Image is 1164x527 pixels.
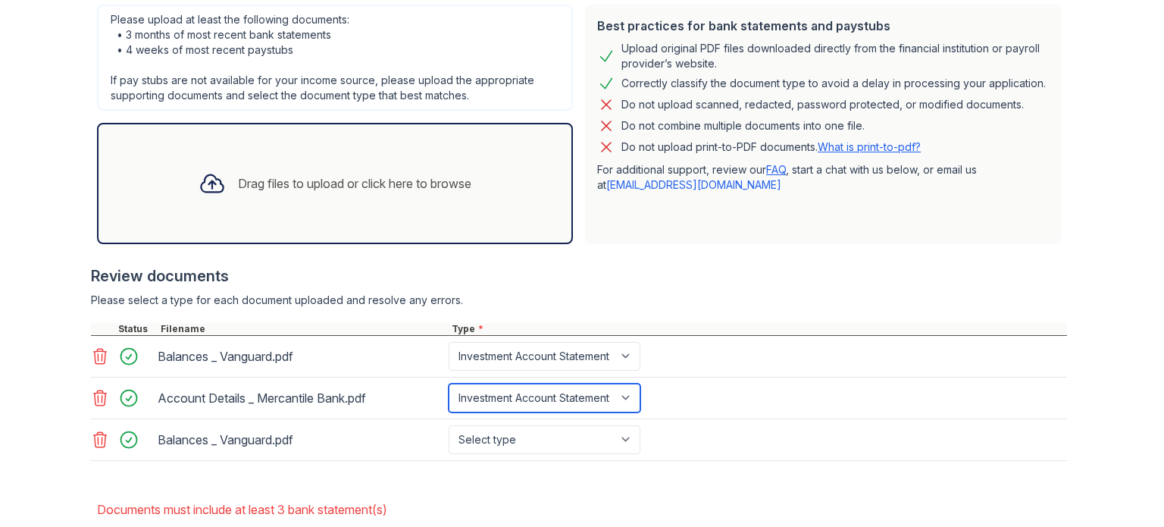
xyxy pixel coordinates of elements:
[158,428,443,452] div: Balances _ Vanguard.pdf
[115,323,158,335] div: Status
[91,293,1067,308] div: Please select a type for each document uploaded and resolve any errors.
[818,140,921,153] a: What is print-to-pdf?
[597,162,1049,193] p: For additional support, review our , start a chat with us below, or email us at
[597,17,1049,35] div: Best practices for bank statements and paystubs
[621,41,1049,71] div: Upload original PDF files downloaded directly from the financial institution or payroll provider’...
[158,344,443,369] div: Balances _ Vanguard.pdf
[621,96,1024,114] div: Do not upload scanned, redacted, password protected, or modified documents.
[97,5,573,111] div: Please upload at least the following documents: • 3 months of most recent bank statements • 4 wee...
[766,163,786,176] a: FAQ
[97,494,1067,525] li: Documents must include at least 3 bank statement(s)
[158,386,443,410] div: Account Details _ Mercantile Bank.pdf
[621,74,1046,93] div: Correctly classify the document type to avoid a delay in processing your application.
[449,323,1067,335] div: Type
[158,323,449,335] div: Filename
[91,265,1067,287] div: Review documents
[238,174,471,193] div: Drag files to upload or click here to browse
[621,140,921,155] p: Do not upload print-to-PDF documents.
[606,178,781,191] a: [EMAIL_ADDRESS][DOMAIN_NAME]
[621,117,865,135] div: Do not combine multiple documents into one file.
